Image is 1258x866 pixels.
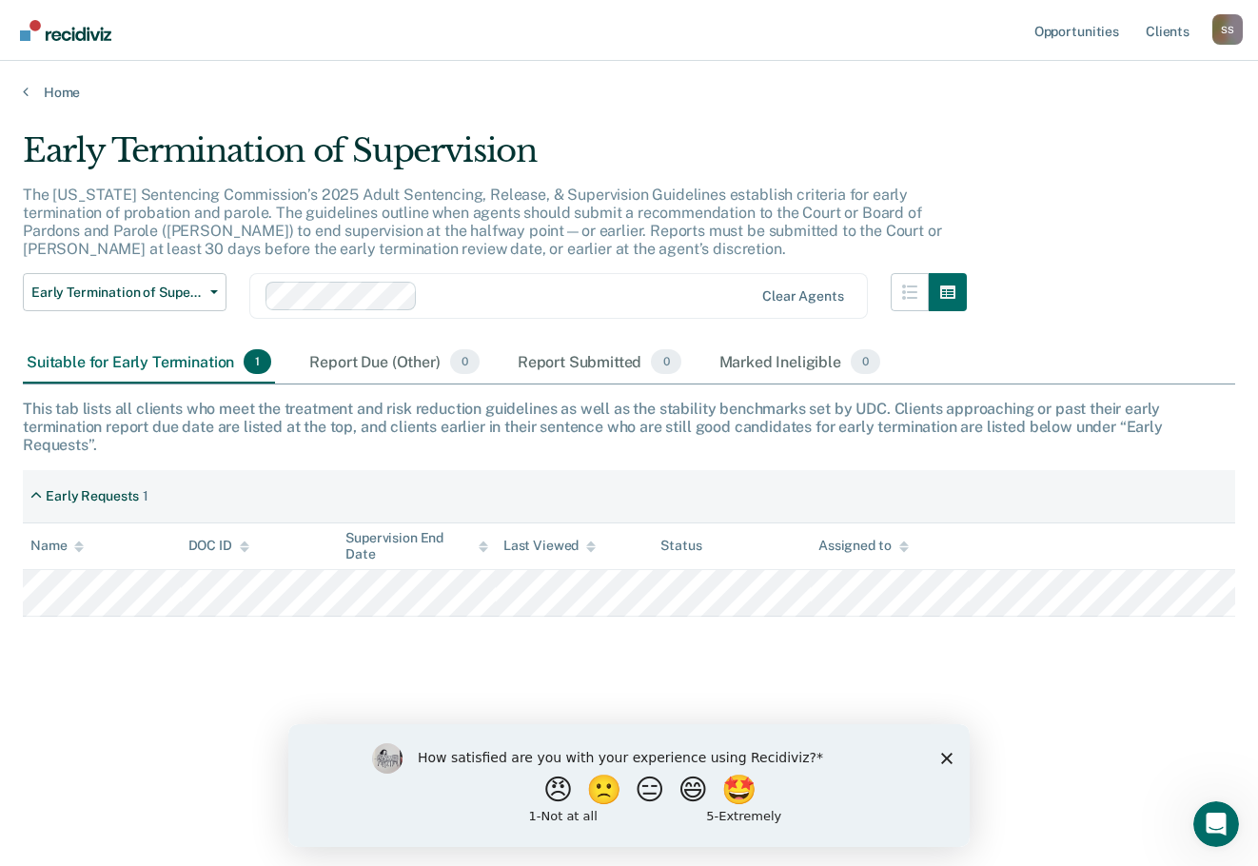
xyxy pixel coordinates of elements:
[345,530,488,562] div: Supervision End Date
[514,342,685,384] div: Report Submitted0
[188,538,249,554] div: DOC ID
[46,488,139,504] div: Early Requests
[23,186,942,259] p: The [US_STATE] Sentencing Commission’s 2025 Adult Sentencing, Release, & Supervision Guidelines e...
[23,273,226,311] button: Early Termination of Supervision
[23,131,967,186] div: Early Termination of Supervision
[1193,801,1239,847] iframe: Intercom live chat
[31,285,203,301] span: Early Termination of Supervision
[1212,14,1243,45] div: S S
[851,349,880,374] span: 0
[23,481,156,512] div: Early Requests1
[23,400,1235,455] div: This tab lists all clients who meet the treatment and risk reduction guidelines as well as the st...
[651,349,680,374] span: 0
[450,349,480,374] span: 0
[244,349,271,374] span: 1
[20,20,111,41] img: Recidiviz
[1212,14,1243,45] button: Profile dropdown button
[305,342,482,384] div: Report Due (Other)0
[660,538,701,554] div: Status
[818,538,908,554] div: Assigned to
[762,288,843,305] div: Clear agents
[288,724,970,847] iframe: Survey by Kim from Recidiviz
[143,488,148,504] div: 1
[30,538,84,554] div: Name
[503,538,596,554] div: Last Viewed
[23,342,275,384] div: Suitable for Early Termination1
[23,84,1235,101] a: Home
[716,342,885,384] div: Marked Ineligible0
